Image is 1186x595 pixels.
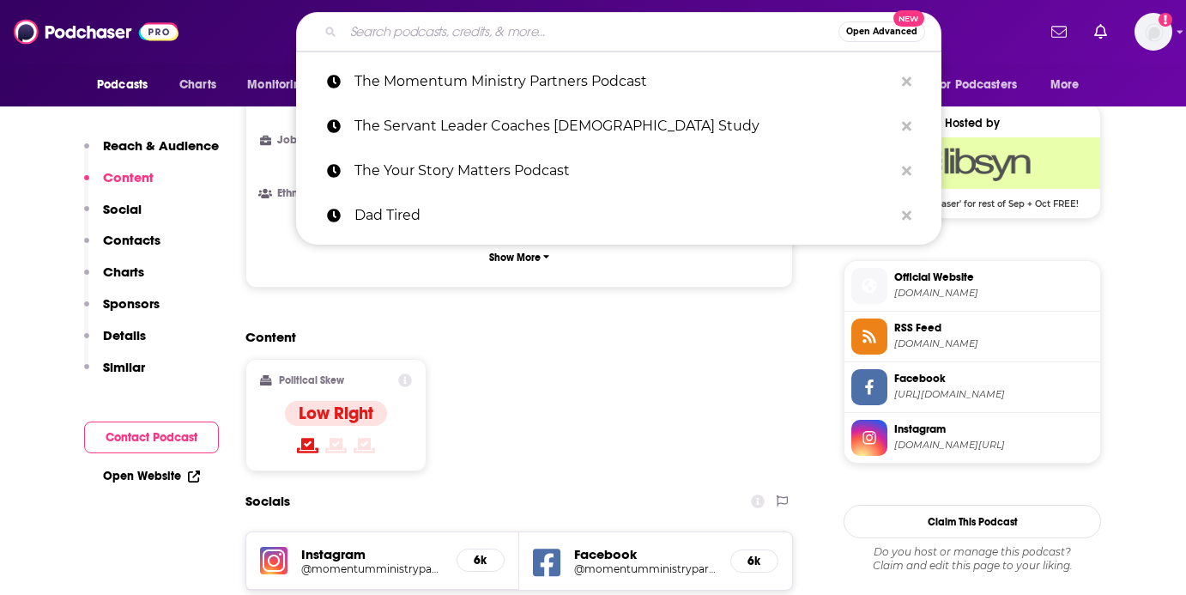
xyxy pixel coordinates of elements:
button: Sponsors [84,295,160,327]
a: Charts [168,69,227,101]
h5: 6k [471,553,490,568]
span: Charts [179,73,216,97]
a: Show notifications dropdown [1087,17,1114,46]
p: Reach & Audience [103,137,219,154]
button: Content [84,169,154,201]
p: Details [103,327,146,343]
p: Contacts [103,232,160,248]
button: Show More [260,241,778,273]
a: Instagram[DOMAIN_NAME][URL] [851,420,1093,456]
span: Use code: 'podchaser' for rest of Sep + Oct FREE! [844,189,1100,209]
span: Logged in as antonettefrontgate [1135,13,1172,51]
p: The Momentum Ministry Partners Podcast [354,59,893,104]
span: Podcasts [97,73,148,97]
h5: Facebook [574,546,717,562]
button: Details [84,327,146,359]
div: Hosted by [844,116,1100,131]
img: Libsyn Deal: Use code: 'podchaser' for rest of Sep + Oct FREE! [844,137,1100,189]
h2: Socials [245,485,290,518]
span: cenational.libsyn.com [894,337,1093,350]
h5: 6k [745,554,764,568]
button: Contact Podcast [84,422,219,453]
span: More [1050,73,1080,97]
button: open menu [1038,69,1101,101]
span: https://www.facebook.com/momentumministrypartners [894,388,1093,401]
h4: Low Right [299,403,373,424]
button: open menu [923,69,1042,101]
button: open menu [235,69,330,101]
button: Social [84,201,142,233]
p: Similar [103,359,145,375]
a: Show notifications dropdown [1044,17,1074,46]
p: Content [103,169,154,185]
p: Show More [489,252,541,264]
a: The Your Story Matters Podcast [296,149,941,193]
svg: Add a profile image [1159,13,1172,27]
img: Podchaser - Follow, Share and Rate Podcasts [14,15,179,48]
div: Claim and edit this page to your liking. [844,545,1101,573]
a: RSS Feed[DOMAIN_NAME] [851,319,1093,355]
button: Claim This Podcast [844,505,1101,538]
span: For Podcasters [935,73,1017,97]
button: Reach & Audience [84,137,219,169]
p: Sponsors [103,295,160,312]
button: Show profile menu [1135,13,1172,51]
button: Contacts [84,232,160,264]
h3: Ethnicities [260,188,360,199]
a: Libsyn Deal: Use code: 'podchaser' for rest of Sep + Oct FREE! [844,137,1100,208]
a: Facebook[URL][DOMAIN_NAME] [851,369,1093,405]
img: iconImage [260,547,287,574]
button: Open AdvancedNew [838,21,925,42]
span: Monitoring [247,73,308,97]
h5: Instagram [301,546,443,562]
h3: Jobs [260,135,360,146]
button: Similar [84,359,145,391]
a: The Momentum Ministry Partners Podcast [296,59,941,104]
h2: Content [245,329,779,345]
p: The Servant Leader Coaches Bible Study [354,104,893,149]
a: @momentumministrypartners [301,562,443,575]
a: The Servant Leader Coaches [DEMOGRAPHIC_DATA] Study [296,104,941,149]
span: instagram.com/momentumministrypartners [894,439,1093,452]
a: Open Website [103,469,200,483]
span: Instagram [894,422,1093,437]
a: @momentumministrypartners [574,562,717,575]
img: User Profile [1135,13,1172,51]
input: Search podcasts, credits, & more... [343,18,838,46]
span: Open Advanced [846,27,917,36]
span: Facebook [894,371,1093,386]
button: Charts [84,264,144,295]
div: Search podcasts, credits, & more... [296,12,941,52]
p: Social [103,201,142,217]
a: Official Website[DOMAIN_NAME] [851,268,1093,304]
p: The Your Story Matters Podcast [354,149,893,193]
span: buildmomentum.org [894,287,1093,300]
span: New [893,10,924,27]
button: open menu [85,69,170,101]
span: Official Website [894,270,1093,285]
span: RSS Feed [894,320,1093,336]
span: Do you host or manage this podcast? [844,545,1101,559]
p: Dad Tired [354,193,893,238]
p: Charts [103,264,144,280]
a: Dad Tired [296,193,941,238]
h2: Political Skew [279,374,344,386]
